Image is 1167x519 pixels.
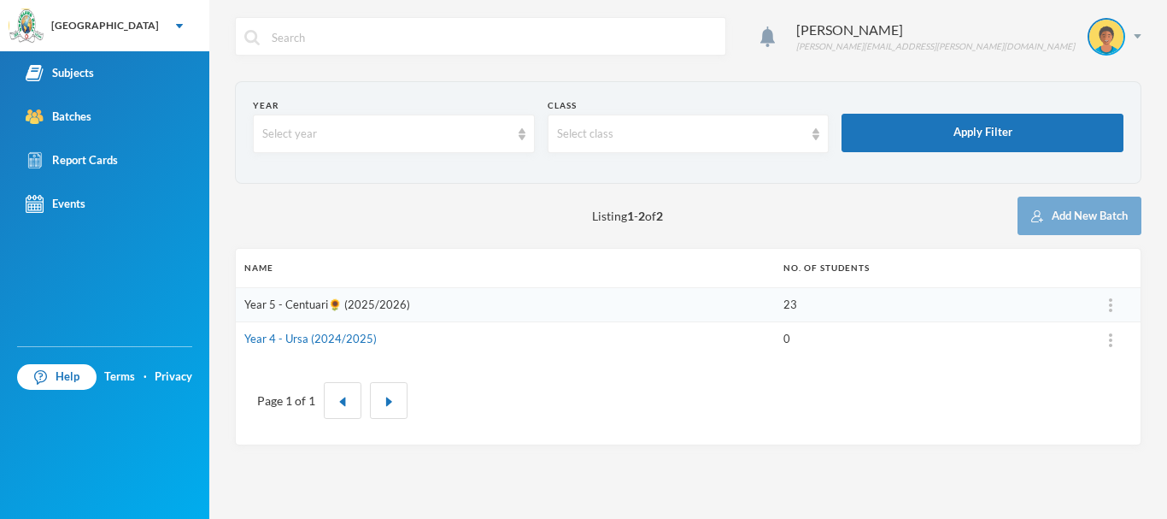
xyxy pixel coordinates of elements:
b: 1 [627,209,634,223]
div: Batches [26,108,91,126]
th: Name [236,249,775,287]
th: No. of students [775,249,1080,287]
td: 0 [775,322,1080,357]
div: Report Cards [26,151,118,169]
div: Year [253,99,535,112]
img: ... [1109,333,1112,347]
div: [GEOGRAPHIC_DATA] [51,18,159,33]
button: Apply Filter [842,114,1123,152]
a: Help [17,364,97,390]
button: Add New Batch [1017,197,1141,235]
div: Subjects [26,64,94,82]
div: Events [26,195,85,213]
div: · [144,369,147,386]
b: 2 [638,209,645,223]
b: 2 [656,209,663,223]
span: Listing - of [592,207,663,225]
td: 23 [775,287,1080,322]
div: Select year [262,126,510,143]
a: Year 4 - Ursa (2024/2025) [244,332,377,345]
div: Select class [557,126,805,143]
a: Privacy [155,369,192,386]
a: Terms [104,369,135,386]
div: Page 1 of 1 [257,392,315,410]
div: Class [548,99,830,112]
input: Search [270,18,717,56]
div: [PERSON_NAME] [796,20,1075,40]
div: [PERSON_NAME][EMAIL_ADDRESS][PERSON_NAME][DOMAIN_NAME] [796,40,1075,53]
img: ... [1109,298,1112,312]
img: logo [9,9,44,44]
a: Year 5 - Centuari🌻 (2025/2026) [244,298,410,311]
img: search [244,30,260,45]
img: STUDENT [1089,20,1123,54]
